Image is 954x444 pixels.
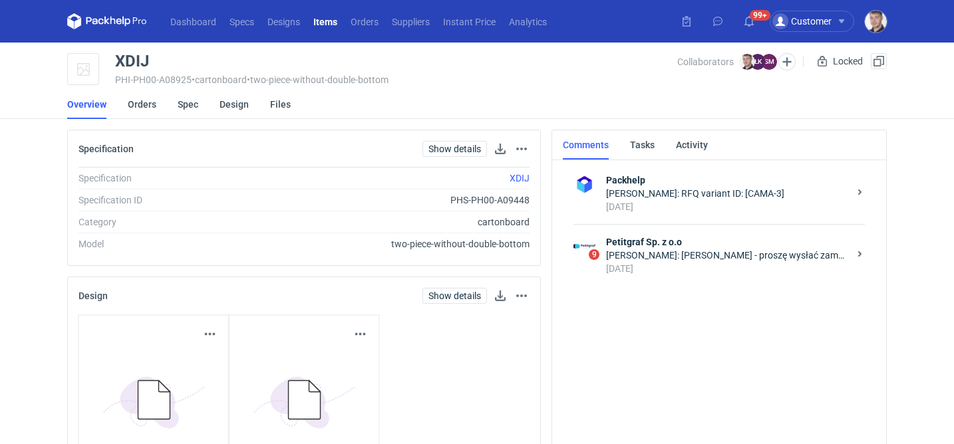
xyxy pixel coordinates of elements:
[436,13,502,29] a: Instant Price
[677,56,734,67] span: Collaborators
[67,90,106,119] a: Overview
[502,13,554,29] a: Analytics
[772,13,832,29] div: Customer
[492,288,508,304] a: Download design
[761,54,777,70] figcaption: SM
[606,249,849,262] div: [PERSON_NAME]: [PERSON_NAME] - proszę wysłać zamówienie. cena będzie taka sama
[750,54,766,70] figcaption: ŁK
[606,200,849,213] div: [DATE]
[67,13,147,29] svg: Packhelp Pro
[115,53,149,69] div: XDIJ
[79,171,259,185] div: Specification
[573,235,595,257] img: Petitgraf Sp. z o.o
[606,262,849,275] div: [DATE]
[79,215,259,229] div: Category
[514,288,530,304] button: Actions
[778,53,796,70] button: Edit collaborators
[563,130,609,160] a: Comments
[178,90,198,119] a: Spec
[606,235,849,249] strong: Petitgraf Sp. z o.o
[422,141,487,157] a: Show details
[223,13,261,29] a: Specs
[128,90,156,119] a: Orders
[514,141,530,157] button: Actions
[220,90,249,119] a: Design
[79,193,259,207] div: Specification ID
[589,249,599,260] span: 9
[259,237,530,251] div: two-piece-without-double-bottom
[259,193,530,207] div: PHS-PH00-A09448
[770,11,865,32] button: Customer
[192,74,247,85] span: • cartonboard
[422,288,487,304] a: Show details
[676,130,708,160] a: Activity
[814,53,866,69] div: Locked
[510,173,530,183] a: XDIJ
[164,13,223,29] a: Dashboard
[79,144,134,154] h2: Specification
[871,53,887,69] button: Duplicate Item
[630,130,655,160] a: Tasks
[353,326,369,342] button: Actions
[79,237,259,251] div: Model
[738,11,760,32] button: 99+
[261,13,307,29] a: Designs
[259,215,530,229] div: cartonboard
[606,173,849,187] strong: Packhelp
[115,74,677,85] div: PHI-PH00-A08925
[270,90,291,119] a: Files
[202,326,218,342] button: Actions
[865,11,887,33] img: Maciej Sikora
[492,141,508,157] button: Download specification
[79,290,108,301] h2: Design
[573,173,595,195] img: Packhelp
[247,74,389,85] span: • two-piece-without-double-bottom
[606,187,849,200] div: [PERSON_NAME]: RFQ variant ID: [CAMA-3]
[385,13,436,29] a: Suppliers
[307,13,344,29] a: Items
[344,13,385,29] a: Orders
[739,54,755,70] img: Maciej Sikora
